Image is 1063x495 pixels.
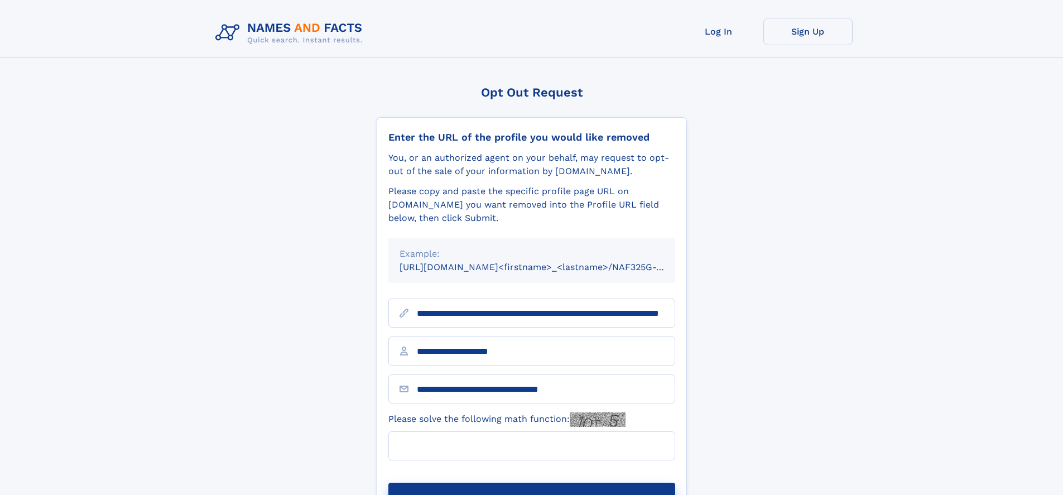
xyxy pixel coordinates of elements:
div: Example: [400,247,664,261]
div: You, or an authorized agent on your behalf, may request to opt-out of the sale of your informatio... [388,151,675,178]
a: Sign Up [763,18,853,45]
div: Opt Out Request [377,85,687,99]
div: Enter the URL of the profile you would like removed [388,131,675,143]
label: Please solve the following math function: [388,412,626,427]
div: Please copy and paste the specific profile page URL on [DOMAIN_NAME] you want removed into the Pr... [388,185,675,225]
small: [URL][DOMAIN_NAME]<firstname>_<lastname>/NAF325G-xxxxxxxx [400,262,696,272]
img: Logo Names and Facts [211,18,372,48]
a: Log In [674,18,763,45]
